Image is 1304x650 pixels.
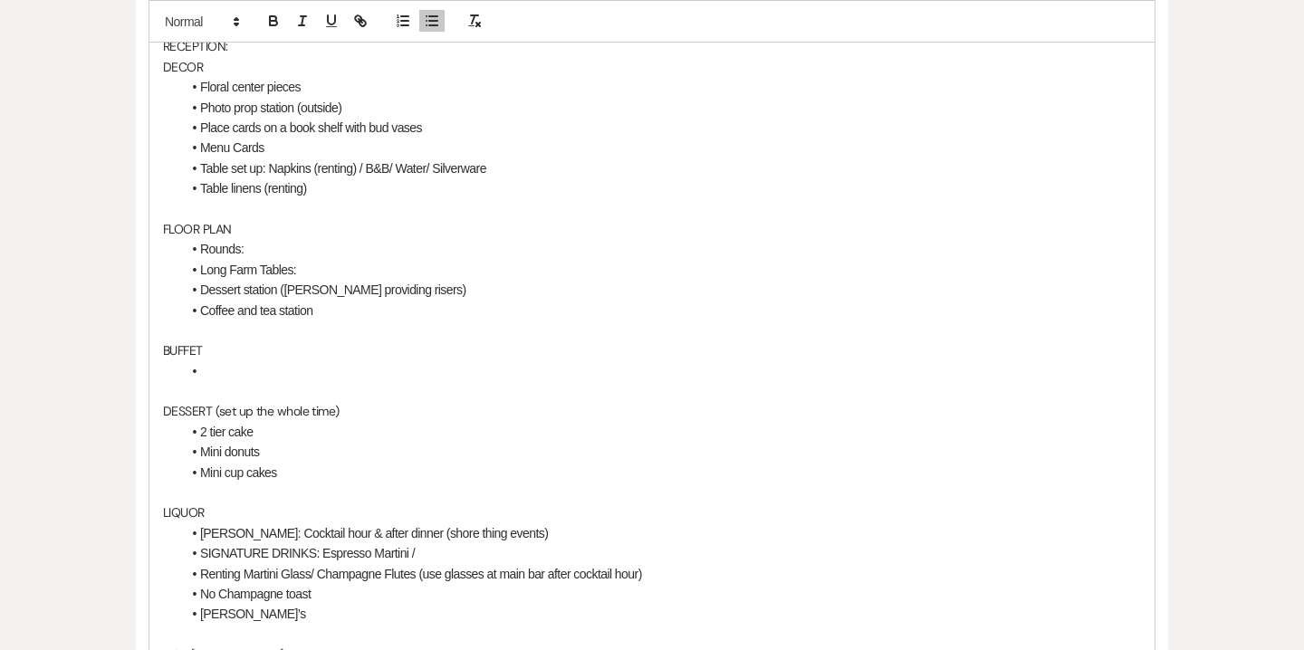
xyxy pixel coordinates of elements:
[181,564,1141,584] li: Renting Martini Glass/ Champagne Flutes (use glasses at main bar after cocktail hour)
[181,239,1141,259] li: Rounds:
[181,158,1141,178] li: Table set up: Napkins (renting) / B&B/ Water/ Silverware
[163,57,1141,77] p: DECOR
[163,219,1141,239] p: FLOOR PLAN
[181,442,1141,462] li: Mini donuts
[181,138,1141,158] li: Menu Cards
[181,118,1141,138] li: Place cards on a book shelf with bud vases
[181,543,1141,563] li: SIGNATURE DRINKS: Espresso Martini /
[181,463,1141,483] li: Mini cup cakes
[181,584,1141,604] li: No Champagne toast
[181,523,1141,543] li: [PERSON_NAME]: Cocktail hour & after dinner (shore thing events)
[181,280,1141,300] li: Dessert station ([PERSON_NAME] providing risers)
[181,422,1141,442] li: 2 tier cake
[181,98,1141,118] li: Photo prop station (outside)
[163,401,1141,421] p: DESSERT (set up the whole time)
[163,36,1141,56] p: RECEPTION:
[163,340,1141,360] p: BUFFET
[181,260,1141,280] li: Long Farm Tables:
[181,77,1141,97] li: Floral center pieces
[181,301,1141,320] li: Coffee and tea station
[181,604,1141,624] li: [PERSON_NAME]’s
[181,178,1141,198] li: Table linens (renting)
[163,502,1141,522] p: LIQUOR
